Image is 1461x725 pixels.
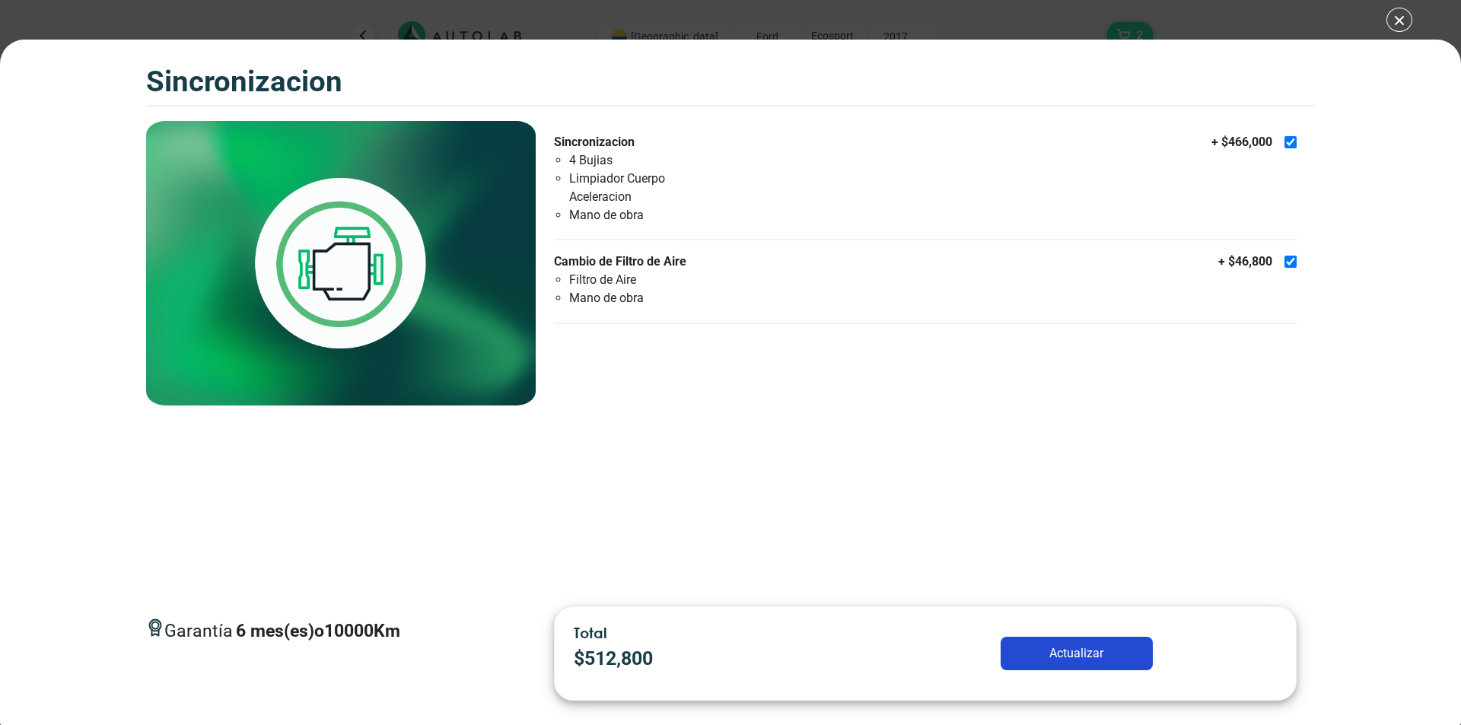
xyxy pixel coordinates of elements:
p: Sincronizacion [554,133,729,151]
li: Filtro de Aire [569,271,729,289]
li: Mano de obra [569,206,729,224]
li: 4 Bujias [569,151,729,170]
span: Garantía [164,618,400,657]
h3: SINCRONIZACION [146,64,342,99]
span: Total [574,624,607,641]
li: Limpiador Cuerpo Aceleracion [569,170,729,206]
p: $ 512,800 [574,644,854,673]
li: Mano de obra [569,289,729,307]
button: Actualizar [1001,637,1153,670]
p: 6 mes(es) o 10000 Km [236,618,400,645]
p: Cambio de Filtro de Aire [554,253,729,271]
